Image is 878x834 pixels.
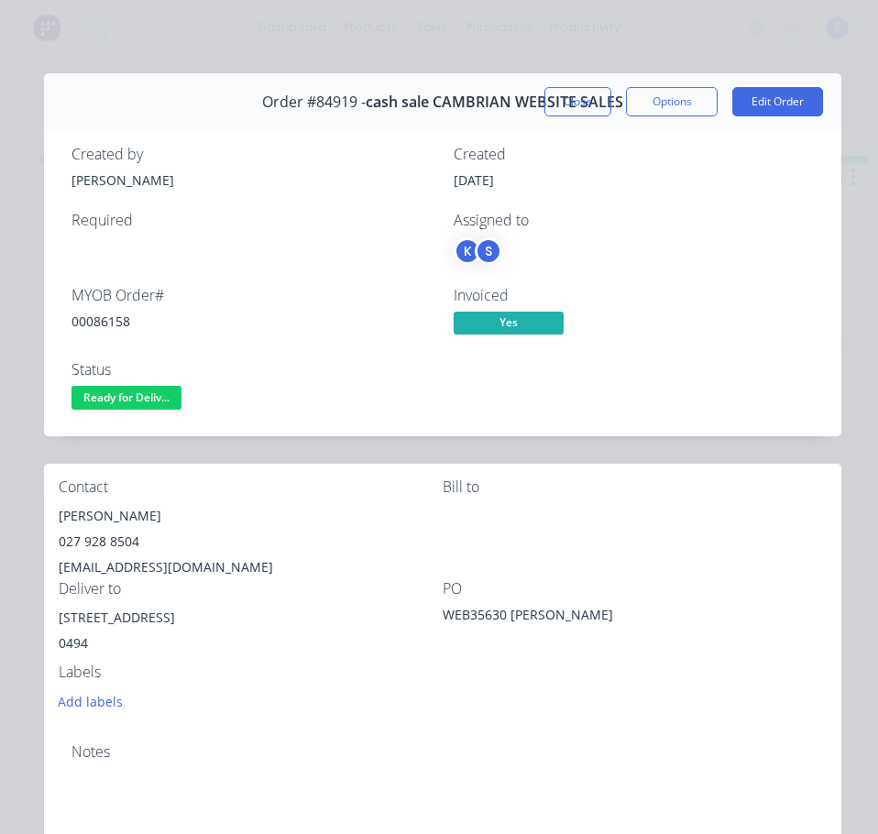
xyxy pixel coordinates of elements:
span: Yes [454,312,564,335]
div: WEB35630 [PERSON_NAME] [443,605,672,631]
button: Options [626,87,718,116]
button: Ready for Deliv... [71,386,181,413]
div: Created by [71,146,432,163]
div: [STREET_ADDRESS]0494 [59,605,443,664]
button: KS [454,237,502,265]
div: Assigned to [454,212,814,229]
div: 0494 [59,631,443,656]
div: Required [71,212,432,229]
div: [PERSON_NAME]027 928 8504[EMAIL_ADDRESS][DOMAIN_NAME] [59,503,443,580]
div: [STREET_ADDRESS] [59,605,443,631]
div: 027 928 8504 [59,529,443,554]
div: [PERSON_NAME] [59,503,443,529]
div: Status [71,361,432,379]
div: Contact [59,478,443,496]
div: [EMAIL_ADDRESS][DOMAIN_NAME] [59,554,443,580]
div: K [454,237,481,265]
button: Close [544,87,611,116]
button: Edit Order [732,87,823,116]
div: Bill to [443,478,827,496]
div: Notes [71,743,814,761]
div: S [475,237,502,265]
span: [DATE] [454,171,494,189]
div: Deliver to [59,580,443,598]
span: cash sale CAMBRIAN WEBSITE SALES [366,93,623,111]
div: Invoiced [454,287,814,304]
span: Ready for Deliv... [71,386,181,409]
div: Labels [59,664,443,681]
div: Created [454,146,814,163]
div: [PERSON_NAME] [71,170,432,190]
div: PO [443,580,827,598]
span: Order #84919 - [262,93,366,111]
button: Add labels [49,688,133,713]
div: 00086158 [71,312,432,331]
div: MYOB Order # [71,287,432,304]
